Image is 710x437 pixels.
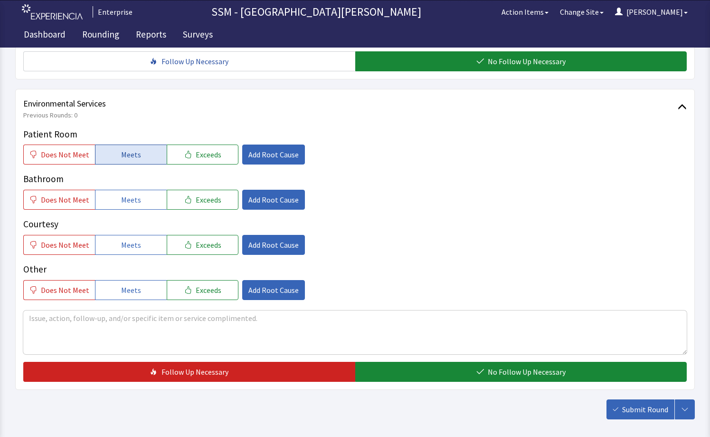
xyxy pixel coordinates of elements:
span: Exceeds [196,194,221,205]
span: Exceeds [196,239,221,251]
a: Rounding [75,24,126,48]
span: Previous Rounds: 0 [23,110,678,120]
button: Exceeds [167,235,238,255]
p: Patient Room [23,127,687,141]
span: Does Not Meet [41,239,89,251]
span: Exceeds [196,149,221,160]
a: Reports [129,24,173,48]
button: Meets [95,235,167,255]
span: Add Root Cause [248,149,299,160]
button: Does Not Meet [23,145,95,165]
button: Does Not Meet [23,235,95,255]
button: Meets [95,280,167,300]
p: Courtesy [23,217,687,231]
span: No Follow Up Necessary [488,56,566,67]
span: Meets [121,239,141,251]
span: Does Not Meet [41,194,89,205]
p: SSM - [GEOGRAPHIC_DATA][PERSON_NAME] [136,4,496,19]
button: Add Root Cause [242,235,305,255]
span: Add Root Cause [248,239,299,251]
button: Exceeds [167,145,238,165]
span: Follow Up Necessary [161,56,228,67]
button: Add Root Cause [242,145,305,165]
button: Add Root Cause [242,190,305,210]
span: Add Root Cause [248,284,299,296]
button: Meets [95,145,167,165]
div: Enterprise [93,6,133,18]
button: Action Items [496,2,554,21]
button: Does Not Meet [23,280,95,300]
span: Does Not Meet [41,284,89,296]
button: Exceeds [167,280,238,300]
span: No Follow Up Necessary [488,366,566,378]
a: Dashboard [17,24,73,48]
button: Add Root Cause [242,280,305,300]
button: Meets [95,190,167,210]
p: Bathroom [23,172,687,186]
img: experiencia_logo.png [22,4,83,20]
p: Other [23,262,687,276]
button: Exceeds [167,190,238,210]
button: No Follow Up Necessary [355,362,687,382]
span: Follow Up Necessary [161,366,228,378]
span: Exceeds [196,284,221,296]
button: Follow Up Necessary [23,51,355,71]
button: No Follow Up Necessary [355,51,687,71]
button: Submit Round [606,399,674,419]
span: Does Not Meet [41,149,89,160]
button: Follow Up Necessary [23,362,355,382]
span: Submit Round [622,404,668,415]
span: Meets [121,149,141,160]
button: [PERSON_NAME] [609,2,693,21]
span: Add Root Cause [248,194,299,205]
a: Surveys [176,24,220,48]
span: Meets [121,284,141,296]
button: Does Not Meet [23,190,95,210]
span: Environmental Services [23,97,678,110]
button: Change Site [554,2,609,21]
span: Meets [121,194,141,205]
